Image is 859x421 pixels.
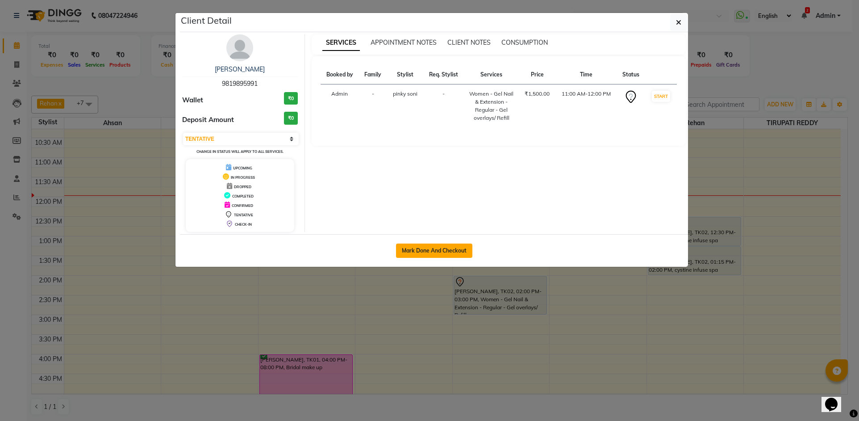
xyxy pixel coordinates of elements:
h5: Client Detail [181,14,232,27]
th: Status [617,65,646,84]
span: pinky soni [393,90,417,97]
span: CHECK-IN [235,222,252,227]
td: - [359,84,388,128]
h3: ₹0 [284,112,298,125]
div: Women - Gel Nail & Extension - Regular - Gel overlays/ Refill [469,90,513,122]
span: DROPPED [234,185,251,189]
button: Mark Done And Checkout [396,244,472,258]
img: avatar [226,34,253,61]
th: Time [555,65,617,84]
th: Price [519,65,555,84]
h3: ₹0 [284,92,298,105]
td: Admin [321,84,359,128]
span: COMPLETED [232,194,254,198]
th: Stylist [387,65,423,84]
span: TENTATIVE [234,213,253,217]
span: Deposit Amount [182,115,234,125]
span: CONFIRMED [232,203,253,208]
button: START [652,91,670,102]
small: Change in status will apply to all services. [196,149,284,154]
span: UPCOMING [233,166,252,170]
span: IN PROGRESS [231,175,255,180]
th: Booked by [321,65,359,84]
a: [PERSON_NAME] [215,65,265,73]
span: CLIENT NOTES [447,38,491,46]
td: 11:00 AM-12:00 PM [555,84,617,128]
span: SERVICES [322,35,360,51]
span: Wallet [182,95,203,105]
span: APPOINTMENT NOTES [371,38,437,46]
th: Services [464,65,519,84]
span: CONSUMPTION [501,38,548,46]
td: - [423,84,464,128]
th: Family [359,65,388,84]
div: ₹1,500.00 [524,90,550,98]
iframe: chat widget [821,385,850,412]
th: Req. Stylist [423,65,464,84]
span: 9819895991 [222,80,258,88]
